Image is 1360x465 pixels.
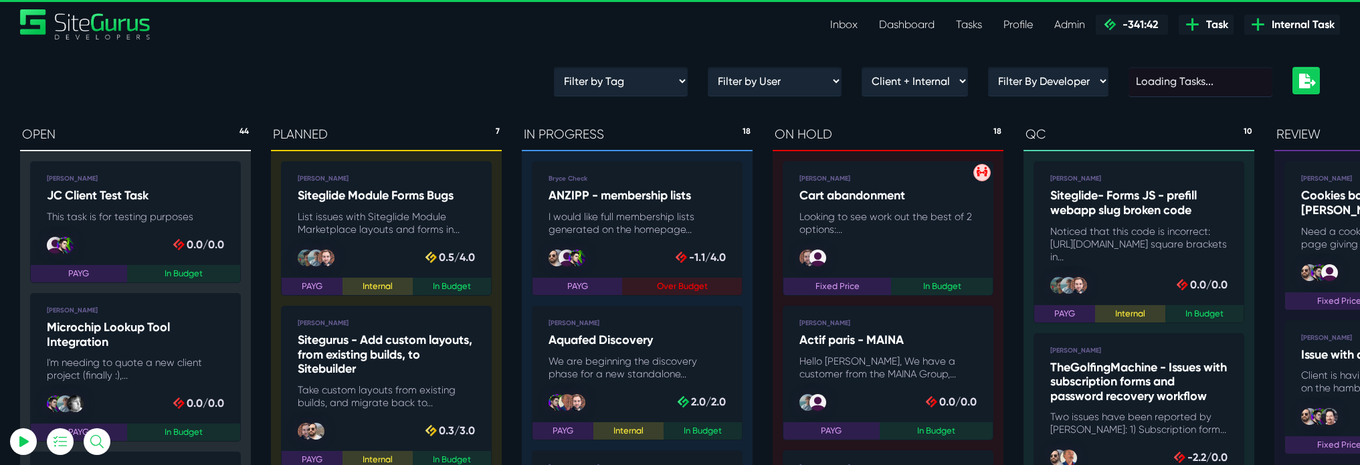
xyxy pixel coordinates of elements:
[1266,17,1335,33] span: Internal Task
[993,126,1001,136] span: 18
[47,189,224,203] h5: JC Client Test Task
[1050,225,1228,264] p: Noticed that this code is incorrect: [URL][DOMAIN_NAME] square brackets in...
[1034,305,1095,322] span: PAYG
[1179,15,1234,35] a: Task
[1244,15,1340,35] a: Internal Task
[281,161,492,296] a: [PERSON_NAME] Siteglide Module Forms Bugs List issues with Siteglide Module Marketplace layouts a...
[783,161,993,296] a: [PERSON_NAME] Cart abandonment Looking to see work out the best of 2 options:... Fixed PriceIn Bu...
[1301,175,1352,183] b: [PERSON_NAME]
[298,175,349,183] b: [PERSON_NAME]
[1034,161,1244,322] a: [PERSON_NAME] Siteglide- Forms JS - prefill webapp slug broken code Noticed that this code is inc...
[783,278,891,295] span: Fixed Price
[783,422,880,440] span: PAYG
[271,119,502,152] div: PLANNED
[343,278,413,295] span: Internal
[993,11,1044,38] a: Profile
[298,333,475,377] h5: Sitegurus - Add custom layouts, from existing builds, to Sitebuilder
[47,306,98,314] b: [PERSON_NAME]
[298,189,475,203] h5: Siteglide Module Forms Bugs
[783,306,993,440] a: [PERSON_NAME] Actif paris - MAINA Hello [PERSON_NAME], We have a customer from the MAINA Group,.....
[47,175,98,183] b: [PERSON_NAME]
[532,161,743,296] a: Bryce Check ANZIPP - membership lists I would like full membership lists generated on the homepag...
[677,250,726,266] span: -1.1/4.0
[819,11,868,38] a: Inbox
[20,119,251,152] div: OPEN
[799,175,850,183] b: [PERSON_NAME]
[1050,189,1228,217] h5: Siteglide- Forms JS - prefill webapp slug broken code
[664,422,742,440] span: In Budget
[298,319,349,327] b: [PERSON_NAME]
[593,422,664,440] span: Internal
[799,211,977,236] p: Looking to see work out the best of 2 options:...
[427,250,475,266] span: 0.5/4.0
[175,237,224,254] span: 0.0/0.0
[927,394,977,411] span: 0.0/0.0
[1095,305,1165,322] span: Internal
[20,9,151,39] img: Sitegurus Logo
[945,11,993,38] a: Tasks
[30,161,241,283] a: [PERSON_NAME] JC Client Test Task This task is for testing purposes PAYGIn Budget 0.0/0.0
[743,126,751,136] span: 18
[496,126,500,136] span: 7
[1050,175,1101,183] b: [PERSON_NAME]
[30,293,241,442] a: [PERSON_NAME] Microchip Lookup Tool Integration I'm needing to quote a new client project (finall...
[549,189,726,203] h5: ANZIPP - membership lists
[891,278,993,295] span: In Budget
[1244,126,1252,136] span: 10
[1050,361,1228,404] h5: TheGolfingMachine - Issues with subscription forms and password recovery workflow
[532,306,743,440] a: [PERSON_NAME] Aquafed Discovery We are beginning the discovery phase for a new standalone... PAYG...
[880,422,993,440] span: In Budget
[127,265,241,282] span: In Budget
[1301,334,1352,342] b: [PERSON_NAME]
[31,424,127,441] span: PAYG
[298,211,475,236] p: List issues with Siteglide Module Marketplace layouts and forms in...
[1050,347,1101,355] b: [PERSON_NAME]
[47,211,224,223] p: This task is for testing purposes
[773,119,1003,152] div: ON HOLD
[549,319,599,327] b: [PERSON_NAME]
[549,333,726,348] h5: Aquafed Discovery
[1165,305,1244,322] span: In Budget
[47,357,224,382] p: I'm needing to quote a new client project (finally :),...
[622,278,742,295] span: Over Budget
[282,278,343,295] span: PAYG
[679,394,726,411] span: 2.0/2.0
[413,278,491,295] span: In Budget
[1201,17,1228,33] span: Task
[1050,411,1228,436] p: Two issues have been reported by [PERSON_NAME]: 1) Subscription form...
[47,320,224,349] h5: Microchip Lookup Tool Integration
[1044,11,1096,38] a: Admin
[1129,67,1272,96] input: Loading Tasks...
[549,211,726,236] p: I would like full membership lists generated on the homepage...
[1024,119,1254,152] div: QC
[1117,18,1158,31] span: -341:42
[427,423,475,440] span: 0.3/3.0
[239,126,249,136] span: 44
[549,175,587,183] b: Bryce Check
[532,422,593,440] span: PAYG
[1178,277,1228,294] span: 0.0/0.0
[799,189,977,203] h5: Cart abandonment
[522,119,753,152] div: IN PROGRESS
[532,278,622,295] span: PAYG
[20,9,151,39] a: SiteGurus
[868,11,945,38] a: Dashboard
[799,319,850,327] b: [PERSON_NAME]
[298,384,475,409] p: Take custom layouts from existing builds, and migrate back to...
[175,395,224,412] span: 0.0/0.0
[549,355,726,381] p: We are beginning the discovery phase for a new standalone...
[127,424,241,441] span: In Budget
[799,355,977,381] p: Hello [PERSON_NAME], We have a customer from the MAINA Group,...
[1096,15,1168,35] a: -341:42
[799,333,977,348] h5: Actif paris - MAINA
[31,265,127,282] span: PAYG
